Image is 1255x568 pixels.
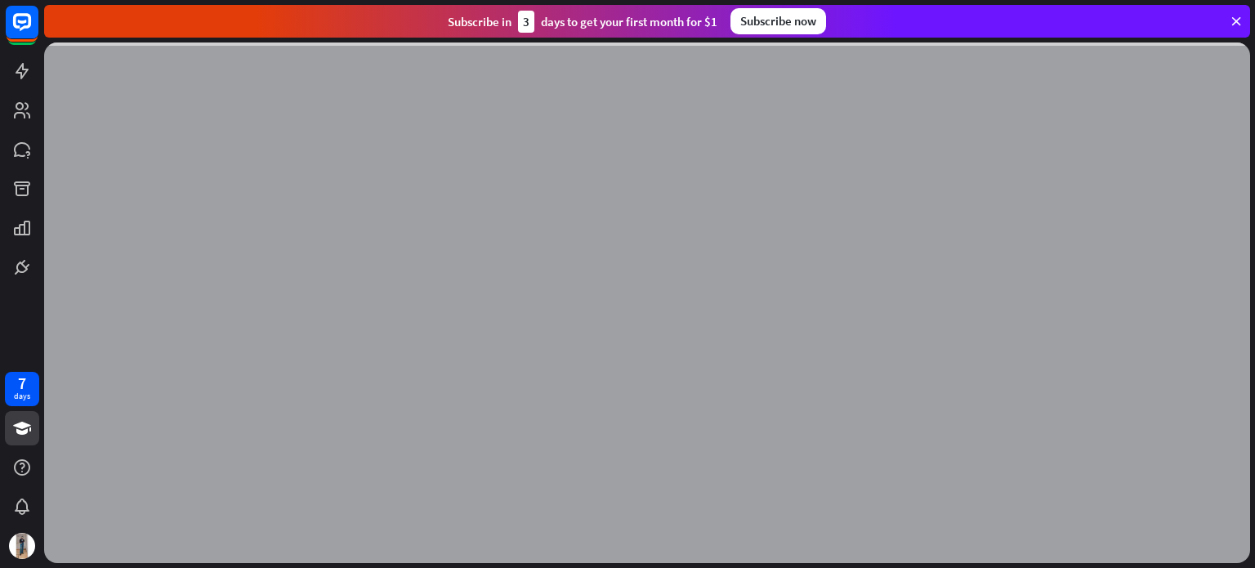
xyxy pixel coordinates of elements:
div: 7 [18,376,26,391]
div: 3 [518,11,534,33]
div: days [14,391,30,402]
div: Subscribe in days to get your first month for $1 [448,11,717,33]
a: 7 days [5,372,39,406]
div: Subscribe now [730,8,826,34]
